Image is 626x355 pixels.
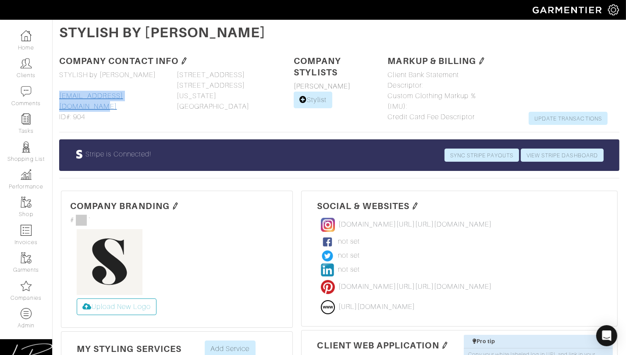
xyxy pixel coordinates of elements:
span: Company Contact Info [59,56,178,66]
img: pen-cf24a1663064a2ec1b9c1bd2387e9de7a2fa800b781884d57f21acf72779bad2.png [172,202,179,209]
div: Pro tip [473,337,608,345]
img: linkedin-d037f5688c3efc26aa711fca27d2530e9b4315c93c202ca79e62a18a10446be8.png [320,263,334,277]
h2: STYLISH by [PERSON_NAME] [59,24,619,41]
img: pinterest-17a07f8e48f40589751b57ff18201fc99a9eae9d7246957fa73960b728dbe378.png [321,280,335,294]
img: stylists-icon-eb353228a002819b7ec25b43dbf5f0378dd9e0616d9560372ff212230b889e62.png [21,142,32,153]
img: garments-icon-b7da505a4dc4fd61783c78ac3ca0ef83fa9d6f193b1c9dc38574b1d14d53ca28.png [21,197,32,208]
span: Markup & Billing [388,56,477,66]
img: facebook-317dd1732a6ad44248c5b87731f7b9da87357f1ebddc45d2c594e0cd8ab5f9a2.png [320,235,334,249]
span: ID#: 904 [59,112,85,122]
a: SYNC STRIPE PAYOUTS [445,149,519,162]
a: Stylist [294,92,332,108]
div: ` [70,215,284,226]
img: dashboard-icon-dbcd8f5a0b271acd01030246c82b418ddd0df26cd7fceb0bd07c9910d44c42f6.png [21,30,32,41]
span: Сlient Web Application [317,340,439,350]
a: [DOMAIN_NAME][URL][URL][DOMAIN_NAME] [317,277,498,297]
span: [URL][DOMAIN_NAME] [415,283,492,291]
img: pen-cf24a1663064a2ec1b9c1bd2387e9de7a2fa800b781884d57f21acf72779bad2.png [478,57,485,64]
img: reminder-icon-8004d30b9f0a5d33ae49ab947aed9ed385cf756f9e5892f1edd6e32f2345188e.png [21,114,32,124]
span: Social & Websites [317,201,409,211]
img: pen-cf24a1663064a2ec1b9c1bd2387e9de7a2fa800b781884d57f21acf72779bad2.png [441,342,448,349]
a: [PERSON_NAME] [294,82,351,90]
img: graph-8b7af3c665d003b59727f371ae50e7771705bf0c487971e6e97d053d13c5068d.png [21,169,32,180]
div: Custom Clothing Markup % (IMU): [381,91,499,112]
span: not set [338,264,360,275]
a: UPDATE TRANSACTIONS [529,112,608,125]
div: Client Bank Statement Descriptor: [381,70,499,91]
img: companies-icon-14a0f246c7e91f24465de634b560f0151b0cc5c9ce11af5fac52e6d7d6371812.png [21,280,32,291]
a: [DOMAIN_NAME][URL][URL][DOMAIN_NAME] [317,215,498,235]
span: My Styling Services [77,344,181,354]
span: # [70,215,74,225]
div: Credit Card Fee Descriptor [381,112,499,125]
img: 1749933298756.png [77,229,142,295]
span: Stripe is Connected! [85,150,151,158]
span: not set [338,236,360,247]
span: not set [338,250,360,261]
img: garmentier-logo-header-white-b43fb05a5012e4ada735d5af1a66efaba907eab6374d6393d1fbf88cb4ef424d.png [528,2,608,18]
img: pen-cf24a1663064a2ec1b9c1bd2387e9de7a2fa800b781884d57f21acf72779bad2.png [412,202,419,209]
span: [URL][DOMAIN_NAME] [415,220,492,228]
img: orders-icon-0abe47150d42831381b5fb84f609e132dff9fe21cb692f30cb5eec754e2cba89.png [21,225,32,236]
img: stripeLogo-a5a0b105ef774b315ea9413633ac59ebdea70fbe11df5d15dccc025e26b8fc9b.png [75,150,84,159]
img: pen-cf24a1663064a2ec1b9c1bd2387e9de7a2fa800b781884d57f21acf72779bad2.png [181,57,188,64]
img: website-7c1d345177191472bde3b385a3dfc09e683c6cc9c740836e1c7612723a46e372.png [321,300,335,314]
span: STYLISH by [PERSON_NAME] [59,70,156,80]
span: [URL][DOMAIN_NAME] [338,303,415,311]
span: [STREET_ADDRESS] [177,70,245,80]
div: Open Intercom Messenger [596,325,617,346]
a: [EMAIL_ADDRESS][DOMAIN_NAME] [59,92,123,110]
span: Company Branding [70,201,170,211]
img: garments-icon-b7da505a4dc4fd61783c78ac3ca0ef83fa9d6f193b1c9dc38574b1d14d53ca28.png [21,252,32,263]
img: twitter-e883f9cd8240719afd50c0ee89db83673970c87530b2143747009cad9852be48.png [320,249,334,263]
span: Company Stylists [294,56,341,77]
a: VIEW STRIPE DASHBOARD [521,149,604,162]
span: [US_STATE][GEOGRAPHIC_DATA] [177,91,281,112]
img: comment-icon-a0a6a9ef722e966f86d9cbdc48e553b5cf19dbc54f86b18d962a5391bc8f6eb6.png [21,86,32,97]
img: custom-products-icon-6973edde1b6c6774590e2ad28d3d057f2f42decad08aa0e48061009ba2575b3a.png [21,308,32,319]
img: clients-icon-6bae9207a08558b7cb47a8932f037763ab4055f8c8b6bfacd5dc20c3e0201464.png [21,58,32,69]
a: [URL][DOMAIN_NAME] [317,297,421,317]
label: Upload New Logo [77,298,156,315]
span: [STREET_ADDRESS] [177,80,245,91]
img: gear-icon-white-bd11855cb880d31180b6d7d6211b90ccbf57a29d726f0c71d8c61bd08dd39cc2.png [608,4,619,15]
img: instagram-ca3bc792a033a2c9429fd021af625c3049b16be64d72d12f1b3be3ecbc60b429.png [321,218,335,232]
